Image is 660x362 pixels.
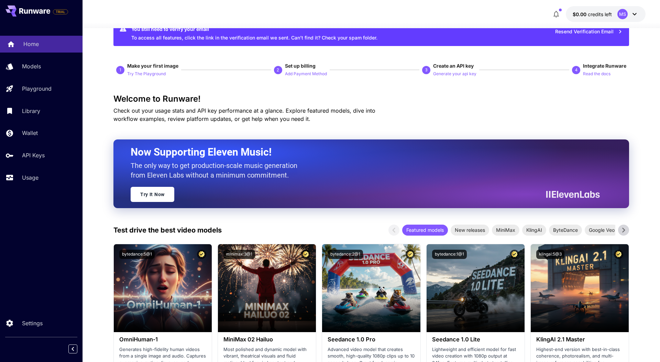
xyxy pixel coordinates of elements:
p: 3 [425,67,428,73]
div: New releases [451,225,489,236]
span: Check out your usage stats and API key performance at a glance. Explore featured models, dive int... [113,107,375,122]
button: Resend Verification Email [551,25,626,39]
div: MS [617,9,628,19]
h2: Now Supporting Eleven Music! [131,146,595,159]
button: $0.00MS [566,6,646,22]
div: Google Veo [585,225,619,236]
img: alt [531,244,629,332]
span: Integrate Runware [583,63,626,69]
img: alt [322,244,420,332]
span: $0.00 [573,11,588,17]
p: Try The Playground [127,71,166,77]
div: ByteDance [549,225,582,236]
div: KlingAI [522,225,546,236]
span: MiniMax [492,226,519,234]
h3: Seedance 1.0 Pro [328,336,415,343]
p: Generate your api key [433,71,476,77]
p: Wallet [22,129,38,137]
button: klingai:5@3 [536,250,564,259]
button: bytedance:1@1 [432,250,467,259]
span: TRIAL [53,9,68,14]
div: MiniMax [492,225,519,236]
button: Certified Model – Vetted for best performance and includes a commercial license. [614,250,623,259]
img: alt [114,244,212,332]
span: New releases [451,226,489,234]
span: Google Veo [585,226,619,234]
div: To access all features, click the link in the verification email we sent. Can’t find it? Check yo... [131,23,377,44]
h3: Welcome to Runware! [113,94,629,104]
p: The only way to get production-scale music generation from Eleven Labs without a minimum commitment. [131,161,302,180]
button: Try The Playground [127,69,166,78]
p: Playground [22,84,52,93]
p: 4 [575,67,577,73]
span: ByteDance [549,226,582,234]
p: Test drive the best video models [113,225,222,235]
button: Generate your api key [433,69,476,78]
h3: OmniHuman‑1 [119,336,206,343]
img: alt [218,244,316,332]
p: 2 [277,67,279,73]
button: Collapse sidebar [68,344,77,353]
p: Add Payment Method [285,71,327,77]
p: Read the docs [583,71,610,77]
div: You still need to verify your email [131,25,377,33]
div: $0.00 [573,11,612,18]
button: Certified Model – Vetted for best performance and includes a commercial license. [197,250,206,259]
a: Try It Now [131,187,174,202]
button: bytedance:2@1 [328,250,363,259]
button: minimax:3@1 [223,250,255,259]
span: Create an API key [433,63,474,69]
p: API Keys [22,151,45,159]
h3: Seedance 1.0 Lite [432,336,519,343]
button: Certified Model – Vetted for best performance and includes a commercial license. [301,250,310,259]
button: Read the docs [583,69,610,78]
p: 1 [119,67,122,73]
p: Usage [22,173,38,182]
span: Set up billing [285,63,316,69]
p: Settings [22,319,43,327]
span: KlingAI [522,226,546,234]
button: Certified Model – Vetted for best performance and includes a commercial license. [510,250,519,259]
span: Make your first image [127,63,178,69]
span: Featured models [402,226,448,234]
div: Collapse sidebar [74,343,82,355]
p: Home [23,40,39,48]
div: Featured models [402,225,448,236]
img: alt [427,244,525,332]
h3: KlingAI 2.1 Master [536,336,623,343]
h3: MiniMax 02 Hailuo [223,336,310,343]
button: bytedance:5@1 [119,250,155,259]
p: Library [22,107,40,115]
p: Models [22,62,41,70]
button: Certified Model – Vetted for best performance and includes a commercial license. [406,250,415,259]
button: Add Payment Method [285,69,327,78]
span: Add your payment card to enable full platform functionality. [53,8,68,16]
span: credits left [588,11,612,17]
